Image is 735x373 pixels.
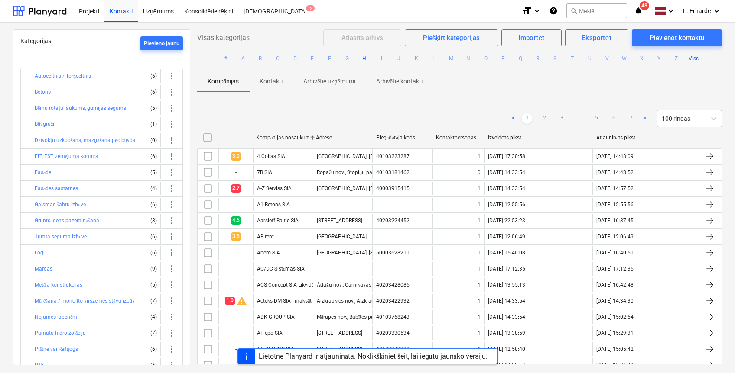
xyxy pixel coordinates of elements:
[488,266,525,272] div: [DATE] 17:12:35
[488,314,525,320] div: [DATE] 14:33:54
[231,152,241,160] span: 3.0
[317,314,442,320] div: Mārupes nov., Babītes pag., Spilve, [STREET_ADDRESS]
[478,218,481,224] div: 1
[144,39,179,49] div: Pievieno jaunu
[218,278,253,292] div: -
[35,328,86,338] button: Pamatu hidroizolācija
[423,32,480,43] div: Piešķirt kategorijas
[143,246,157,260] div: (6)
[654,53,664,64] button: Y
[143,69,157,83] div: (6)
[143,326,157,340] div: (7)
[478,169,481,175] div: 0
[463,53,474,64] button: N
[478,153,481,159] div: 1
[166,231,177,242] span: more_vert
[143,182,157,195] div: (4)
[478,314,481,320] div: 1
[143,149,157,163] div: (6)
[140,36,183,50] button: Pievieno jaunu
[317,266,318,272] div: -
[566,3,627,18] button: Meklēt
[640,113,650,124] a: Next page
[478,250,481,256] div: 1
[488,201,525,208] div: [DATE] 12:55:56
[317,234,367,240] div: [GEOGRAPHIC_DATA]
[317,153,414,159] div: [GEOGRAPHIC_DATA], [STREET_ADDRESS]
[521,6,532,16] i: format_size
[533,53,543,64] button: R
[518,32,545,43] div: Importēt
[411,53,422,64] button: K
[317,250,414,256] div: [GEOGRAPHIC_DATA], [STREET_ADDRESS]
[634,6,643,16] i: notifications
[166,199,177,210] span: more_vert
[218,246,253,260] div: -
[376,201,377,208] div: -
[376,314,410,320] div: 40103768243
[376,77,423,86] p: Arhivētie kontakti
[257,314,295,320] div: ADK GROUP SIA
[585,53,595,64] button: U
[237,296,247,306] div: Vienai no atsauksmēm šī apakšuzņēmēja vērtējums ir zem sliekšņa ( 1 ).
[488,330,525,336] div: [DATE] 13:38:59
[689,53,699,64] button: Viss
[550,53,560,64] button: S
[166,151,177,162] span: more_vert
[582,32,611,43] div: Eksportēt
[596,330,634,336] div: [DATE] 15:29:31
[218,342,253,356] div: -
[666,6,676,16] i: keyboard_arrow_down
[166,215,177,226] span: more_vert
[376,135,429,141] div: Piegādātāja kods
[596,201,634,208] div: [DATE] 12:55:56
[478,185,481,191] div: 1
[35,167,51,178] button: Fasāde
[218,198,253,211] div: -
[596,185,634,191] div: [DATE] 14:57:52
[143,262,157,276] div: (9)
[478,298,481,304] div: 1
[508,113,518,124] a: Previous page
[143,198,157,211] div: (6)
[446,53,456,64] button: M
[342,53,352,64] button: G
[166,312,177,322] span: more_vert
[231,184,241,192] span: 2.7
[307,53,318,64] button: E
[488,169,525,175] div: [DATE] 14:33:54
[376,282,410,288] div: 40203428085
[225,297,235,305] span: 1.0
[218,310,253,324] div: -
[166,103,177,113] span: more_vert
[488,298,525,304] div: [DATE] 14:33:54
[290,53,300,64] button: D
[317,346,362,352] div: [STREET_ADDRESS]
[376,330,410,336] div: 40203330534
[317,218,362,224] div: [STREET_ADDRESS]
[35,199,86,210] button: Gaismas šahtu izbūve
[166,328,177,338] span: more_vert
[650,32,704,43] div: Pievienot kontaktu
[488,153,525,159] div: [DATE] 17:30:58
[488,282,525,288] div: [DATE] 13:55:13
[376,346,410,352] div: 40103343388
[325,53,335,64] button: F
[574,113,584,124] a: ...
[166,264,177,274] span: more_vert
[522,113,532,124] a: Page 1 is your current page
[436,135,481,141] div: Kontaktpersonas
[238,53,248,64] button: A
[429,53,439,64] button: L
[143,117,157,131] div: (1)
[488,218,525,224] div: [DATE] 22:53:23
[317,169,445,176] div: Ropažu nov., Stopiņu pag., Ulbroka, [STREET_ADDRESS]
[596,298,634,304] div: [DATE] 14:34:30
[478,234,481,240] div: 1
[166,296,177,306] span: more_vert
[359,53,370,64] button: H
[166,183,177,194] span: more_vert
[35,248,45,258] button: Logi
[405,29,498,46] button: Piešķirt kategorijas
